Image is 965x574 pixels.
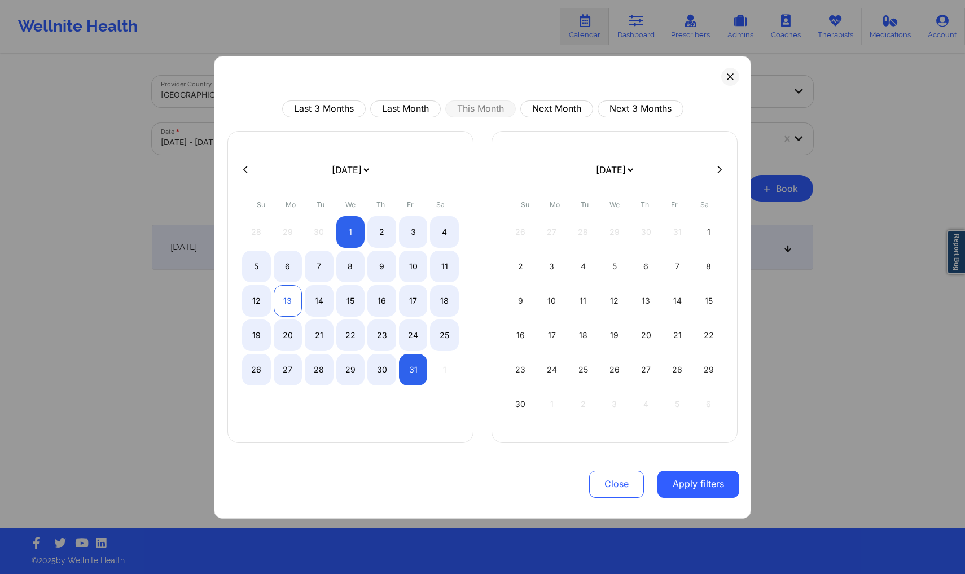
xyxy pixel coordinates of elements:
[569,251,598,282] div: Tue Nov 04 2025
[274,319,302,351] div: Mon Oct 20 2025
[538,285,567,317] div: Mon Nov 10 2025
[694,319,723,351] div: Sat Nov 22 2025
[274,251,302,282] div: Mon Oct 06 2025
[631,319,660,351] div: Thu Nov 20 2025
[336,319,365,351] div: Wed Oct 22 2025
[581,200,589,209] abbr: Tuesday
[694,251,723,282] div: Sat Nov 08 2025
[242,319,271,351] div: Sun Oct 19 2025
[336,285,365,317] div: Wed Oct 15 2025
[336,354,365,385] div: Wed Oct 29 2025
[631,285,660,317] div: Thu Nov 13 2025
[345,200,356,209] abbr: Wednesday
[305,319,334,351] div: Tue Oct 21 2025
[336,216,365,248] div: Wed Oct 01 2025
[521,200,529,209] abbr: Sunday
[520,100,593,117] button: Next Month
[367,319,396,351] div: Thu Oct 23 2025
[242,285,271,317] div: Sun Oct 12 2025
[305,354,334,385] div: Tue Oct 28 2025
[430,251,459,282] div: Sat Oct 11 2025
[445,100,516,117] button: This Month
[506,319,535,351] div: Sun Nov 16 2025
[370,100,441,117] button: Last Month
[436,200,445,209] abbr: Saturday
[367,251,396,282] div: Thu Oct 09 2025
[600,251,629,282] div: Wed Nov 05 2025
[694,354,723,385] div: Sat Nov 29 2025
[598,100,683,117] button: Next 3 Months
[600,354,629,385] div: Wed Nov 26 2025
[399,251,428,282] div: Fri Oct 10 2025
[430,319,459,351] div: Sat Oct 25 2025
[694,285,723,317] div: Sat Nov 15 2025
[399,354,428,385] div: Fri Oct 31 2025
[506,354,535,385] div: Sun Nov 23 2025
[694,216,723,248] div: Sat Nov 01 2025
[274,285,302,317] div: Mon Oct 13 2025
[569,354,598,385] div: Tue Nov 25 2025
[407,200,414,209] abbr: Friday
[550,200,560,209] abbr: Monday
[367,285,396,317] div: Thu Oct 16 2025
[538,251,567,282] div: Mon Nov 03 2025
[538,319,567,351] div: Mon Nov 17 2025
[399,216,428,248] div: Fri Oct 03 2025
[589,471,644,498] button: Close
[631,251,660,282] div: Thu Nov 06 2025
[600,319,629,351] div: Wed Nov 19 2025
[286,200,296,209] abbr: Monday
[663,285,692,317] div: Fri Nov 14 2025
[305,251,334,282] div: Tue Oct 07 2025
[305,285,334,317] div: Tue Oct 14 2025
[641,200,649,209] abbr: Thursday
[282,100,366,117] button: Last 3 Months
[274,354,302,385] div: Mon Oct 27 2025
[700,200,709,209] abbr: Saturday
[609,200,620,209] abbr: Wednesday
[506,251,535,282] div: Sun Nov 02 2025
[399,319,428,351] div: Fri Oct 24 2025
[663,354,692,385] div: Fri Nov 28 2025
[242,251,271,282] div: Sun Oct 05 2025
[376,200,385,209] abbr: Thursday
[663,319,692,351] div: Fri Nov 21 2025
[600,285,629,317] div: Wed Nov 12 2025
[367,354,396,385] div: Thu Oct 30 2025
[336,251,365,282] div: Wed Oct 08 2025
[663,251,692,282] div: Fri Nov 07 2025
[257,200,265,209] abbr: Sunday
[569,319,598,351] div: Tue Nov 18 2025
[657,471,739,498] button: Apply filters
[399,285,428,317] div: Fri Oct 17 2025
[430,285,459,317] div: Sat Oct 18 2025
[631,354,660,385] div: Thu Nov 27 2025
[242,354,271,385] div: Sun Oct 26 2025
[506,388,535,420] div: Sun Nov 30 2025
[317,200,324,209] abbr: Tuesday
[430,216,459,248] div: Sat Oct 04 2025
[671,200,678,209] abbr: Friday
[569,285,598,317] div: Tue Nov 11 2025
[538,354,567,385] div: Mon Nov 24 2025
[367,216,396,248] div: Thu Oct 02 2025
[506,285,535,317] div: Sun Nov 09 2025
